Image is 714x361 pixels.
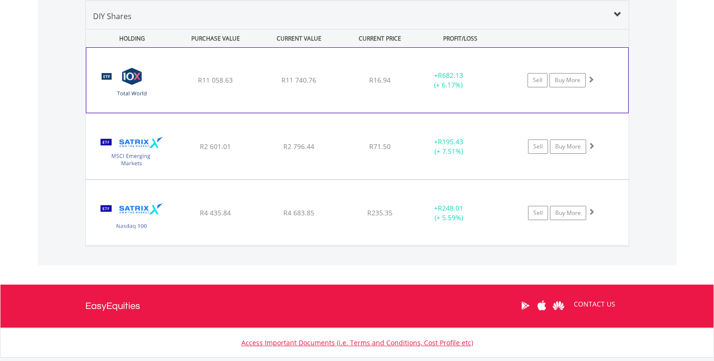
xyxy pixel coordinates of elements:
span: R71.50 [369,142,391,151]
span: R4 683.85 [283,208,314,217]
span: R11 058.63 [198,75,233,85]
a: Buy More [549,73,586,87]
a: EasyEquities [85,285,140,328]
span: R16.94 [369,75,391,85]
a: Buy More [550,206,586,220]
div: PURCHASE VALUE [175,30,257,47]
div: + (+ 6.17%) [413,71,484,90]
span: R682.13 [438,71,463,80]
span: DIY Shares [93,11,132,21]
a: Apple [534,291,550,320]
a: CONTACT US [567,291,622,318]
a: Sell [528,73,548,87]
span: R195.43 [438,137,463,146]
a: Sell [528,139,548,154]
span: R2 601.01 [200,142,231,151]
span: R4 435.84 [200,208,231,217]
a: Buy More [550,139,586,154]
div: + (+ 5.59%) [413,203,485,223]
div: CURRENT PRICE [341,30,417,47]
div: CURRENT VALUE [259,30,340,47]
div: + (+ 7.51%) [413,137,485,156]
span: R248.01 [438,203,463,212]
img: TFSA.GLOBAL.png [91,60,173,110]
div: PROFIT/LOSS [420,30,501,47]
span: R2 796.44 [283,142,314,151]
span: R235.35 [367,208,393,217]
a: Sell [528,206,548,220]
div: HOLDING [86,30,173,47]
span: R11 740.76 [281,75,316,85]
a: Google Play [517,291,534,320]
img: TFSA.STXNDQ.png [91,192,173,243]
img: TFSA.STXEMG.png [91,126,173,177]
a: Access Important Documents (i.e. Terms and Conditions, Cost Profile etc) [241,338,473,347]
a: Huawei [550,291,567,320]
